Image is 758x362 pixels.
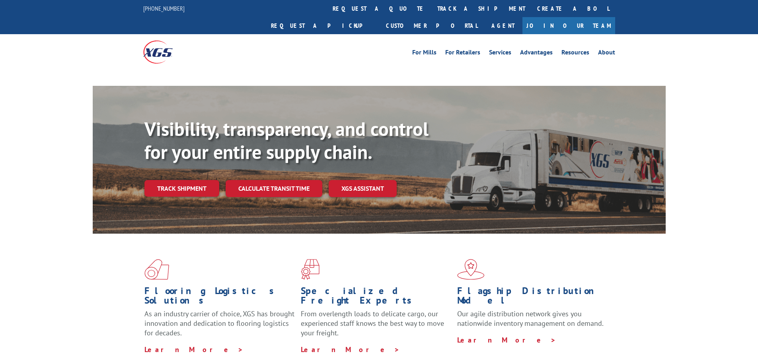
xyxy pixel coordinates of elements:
[301,309,451,345] p: From overlength loads to delicate cargo, our experienced staff knows the best way to move your fr...
[144,286,295,309] h1: Flooring Logistics Solutions
[445,49,480,58] a: For Retailers
[265,17,380,34] a: Request a pickup
[143,4,185,12] a: [PHONE_NUMBER]
[144,345,244,354] a: Learn More >
[598,49,615,58] a: About
[301,259,320,280] img: xgs-icon-focused-on-flooring-red
[457,309,604,328] span: Our agile distribution network gives you nationwide inventory management on demand.
[489,49,511,58] a: Services
[329,180,397,197] a: XGS ASSISTANT
[412,49,436,58] a: For Mills
[380,17,483,34] a: Customer Portal
[457,335,556,345] a: Learn More >
[301,286,451,309] h1: Specialized Freight Experts
[226,180,322,197] a: Calculate transit time
[457,286,608,309] h1: Flagship Distribution Model
[457,259,485,280] img: xgs-icon-flagship-distribution-model-red
[301,345,400,354] a: Learn More >
[522,17,615,34] a: Join Our Team
[144,116,429,164] b: Visibility, transparency, and control for your entire supply chain.
[561,49,589,58] a: Resources
[520,49,553,58] a: Advantages
[483,17,522,34] a: Agent
[144,259,169,280] img: xgs-icon-total-supply-chain-intelligence-red
[144,309,294,337] span: As an industry carrier of choice, XGS has brought innovation and dedication to flooring logistics...
[144,180,219,197] a: Track shipment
